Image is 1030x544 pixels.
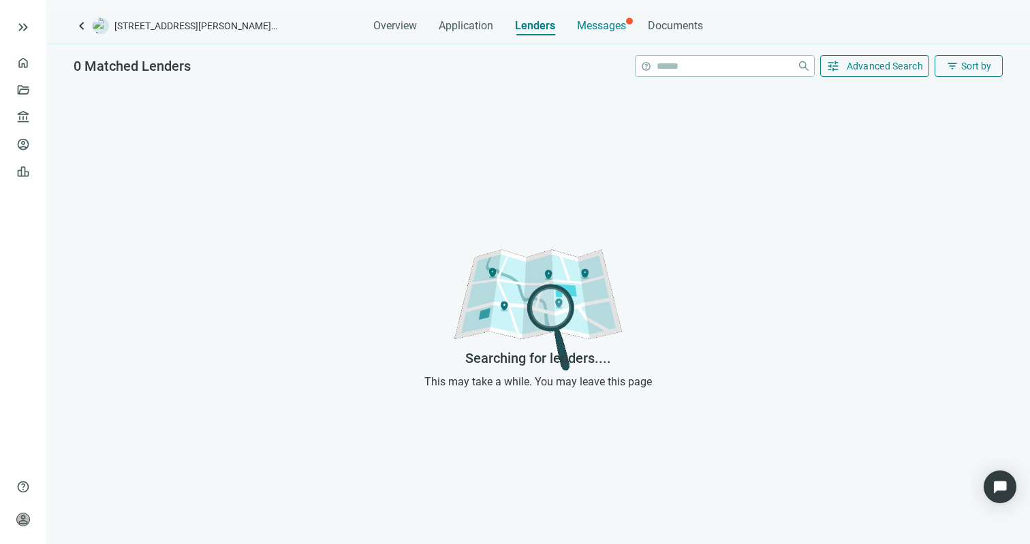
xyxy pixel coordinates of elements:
[114,19,278,33] span: [STREET_ADDRESS][PERSON_NAME][PERSON_NAME]
[439,19,493,33] span: Application
[16,110,26,124] span: account_balance
[847,61,924,71] span: Advanced Search
[641,61,651,71] span: help
[15,19,31,35] button: keyboard_double_arrow_right
[420,192,656,428] img: searchLoadingGift
[946,60,958,72] span: filter_list
[373,19,417,33] span: Overview
[420,373,656,390] p: This may take a while. You may leave this page
[420,348,656,369] p: Searching for lenders....
[935,55,1003,77] button: filter_listSort by
[826,59,840,73] span: tune
[984,470,1016,503] div: Open Intercom Messenger
[74,58,191,74] span: 0 Matched Lenders
[16,513,30,526] span: person
[16,480,30,494] span: help
[820,55,930,77] button: tuneAdvanced Search
[93,18,109,34] img: deal-logo
[961,61,991,71] span: Sort by
[74,18,90,34] a: keyboard_arrow_left
[577,19,626,32] span: Messages
[648,19,703,33] span: Documents
[515,19,555,33] span: Lenders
